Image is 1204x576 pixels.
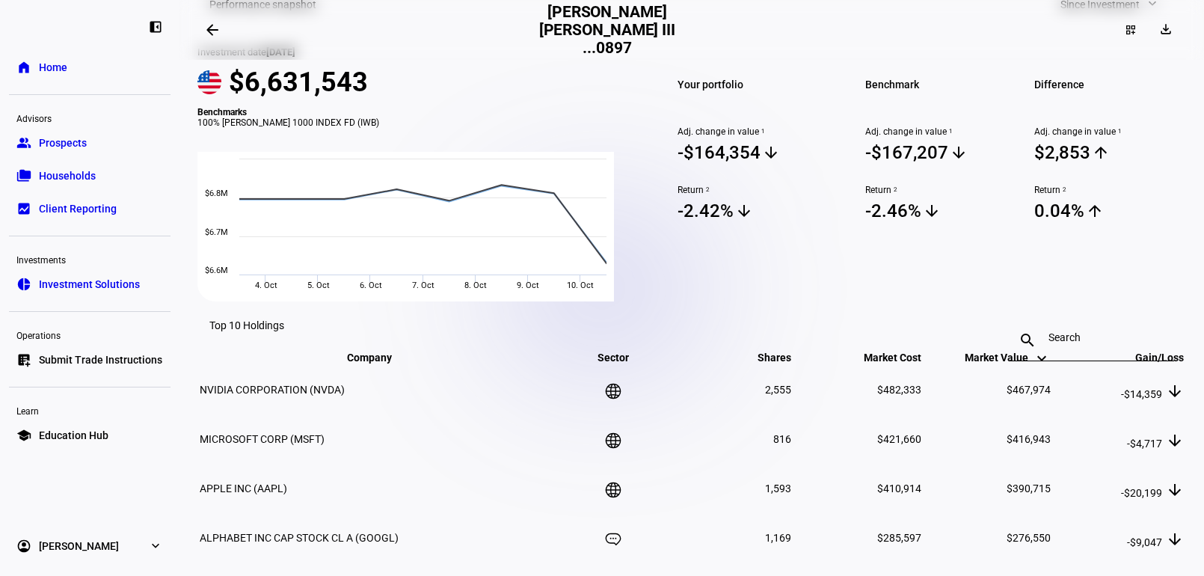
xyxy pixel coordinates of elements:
[965,352,1051,364] span: Market Value
[360,281,382,290] span: 6. Oct
[891,185,897,195] sup: 2
[1125,24,1137,36] mat-icon: dashboard_customize
[197,117,636,128] div: 100% [PERSON_NAME] 1000 INDEX FD (IWB)
[9,107,171,128] div: Advisors
[39,277,140,292] span: Investment Solutions
[923,202,941,220] mat-icon: arrow_downward
[765,482,791,494] span: 1,593
[209,319,284,331] eth-data-table-title: Top 10 Holdings
[9,161,171,191] a: folder_copyHouseholds
[678,200,829,222] span: -2.42%
[1010,331,1045,349] mat-icon: search
[200,384,345,396] span: NVIDIA CORPORATION (NVDA)
[877,384,921,396] span: $482,333
[464,281,487,290] span: 8. Oct
[9,324,171,345] div: Operations
[39,168,96,183] span: Households
[773,433,791,445] span: 816
[765,532,791,544] span: 1,169
[255,281,277,290] span: 4. Oct
[567,281,594,290] span: 10. Oct
[765,384,791,396] span: 2,555
[865,126,1017,137] span: Adj. change in value
[39,352,162,367] span: Submit Trade Instructions
[586,352,640,364] span: Sector
[1166,432,1184,450] mat-icon: arrow_downward
[678,185,829,195] span: Return
[1048,331,1135,343] input: Search
[1007,532,1051,544] span: $276,550
[16,135,31,150] eth-mat-symbol: group
[39,201,117,216] span: Client Reporting
[877,433,921,445] span: $421,660
[1121,388,1162,400] span: -$14,359
[203,21,221,39] mat-icon: arrow_backwards
[1007,482,1051,494] span: $390,715
[1166,530,1184,548] mat-icon: arrow_downward
[877,482,921,494] span: $410,914
[947,126,953,137] sup: 1
[39,428,108,443] span: Education Hub
[412,281,434,290] span: 7. Oct
[39,539,119,554] span: [PERSON_NAME]
[1033,349,1051,367] mat-icon: keyboard_arrow_down
[1166,382,1184,400] mat-icon: arrow_downward
[205,227,228,237] text: $6.7M
[9,248,171,269] div: Investments
[841,352,921,364] span: Market Cost
[1166,481,1184,499] mat-icon: arrow_downward
[16,352,31,367] eth-mat-symbol: list_alt_add
[678,142,761,163] div: -$164,354
[1113,352,1184,364] span: Gain/Loss
[16,539,31,554] eth-mat-symbol: account_circle
[9,269,171,299] a: pie_chartInvestment Solutions
[865,141,1017,164] span: -$167,207
[1127,438,1162,450] span: -$4,717
[1092,144,1110,162] mat-icon: arrow_upward
[735,352,791,364] span: Shares
[39,60,67,75] span: Home
[9,399,171,420] div: Learn
[16,201,31,216] eth-mat-symbol: bid_landscape
[950,144,968,162] mat-icon: arrow_downward
[678,126,829,137] span: Adj. change in value
[39,135,87,150] span: Prospects
[1060,185,1066,195] sup: 2
[9,128,171,158] a: groupProspects
[9,194,171,224] a: bid_landscapeClient Reporting
[759,126,765,137] sup: 1
[16,168,31,183] eth-mat-symbol: folder_copy
[1127,536,1162,548] span: -$9,047
[16,428,31,443] eth-mat-symbol: school
[229,67,368,98] span: $6,631,543
[16,60,31,75] eth-mat-symbol: home
[148,539,163,554] eth-mat-symbol: expand_more
[865,185,1017,195] span: Return
[1034,126,1186,137] span: Adj. change in value
[205,189,228,198] text: $6.8M
[9,52,171,82] a: homeHome
[1034,141,1186,164] span: $2,853
[517,281,539,290] span: 9. Oct
[735,202,753,220] mat-icon: arrow_downward
[762,144,780,162] mat-icon: arrow_downward
[200,482,287,494] span: APPLE INC (AAPL)
[678,74,829,95] span: Your portfolio
[205,266,228,275] text: $6.6M
[347,352,414,364] span: Company
[865,74,1017,95] span: Benchmark
[877,532,921,544] span: $285,597
[16,277,31,292] eth-mat-symbol: pie_chart
[1007,433,1051,445] span: $416,943
[1116,126,1122,137] sup: 1
[1121,487,1162,499] span: -$20,199
[197,107,636,117] div: Benchmarks
[307,281,330,290] span: 5. Oct
[1034,185,1186,195] span: Return
[1158,22,1173,37] mat-icon: download
[1034,74,1186,95] span: Difference
[1086,202,1104,220] mat-icon: arrow_upward
[527,3,687,57] h2: [PERSON_NAME] [PERSON_NAME] III ...0897
[148,19,163,34] eth-mat-symbol: left_panel_close
[200,532,399,544] span: ALPHABET INC CAP STOCK CL A (GOOGL)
